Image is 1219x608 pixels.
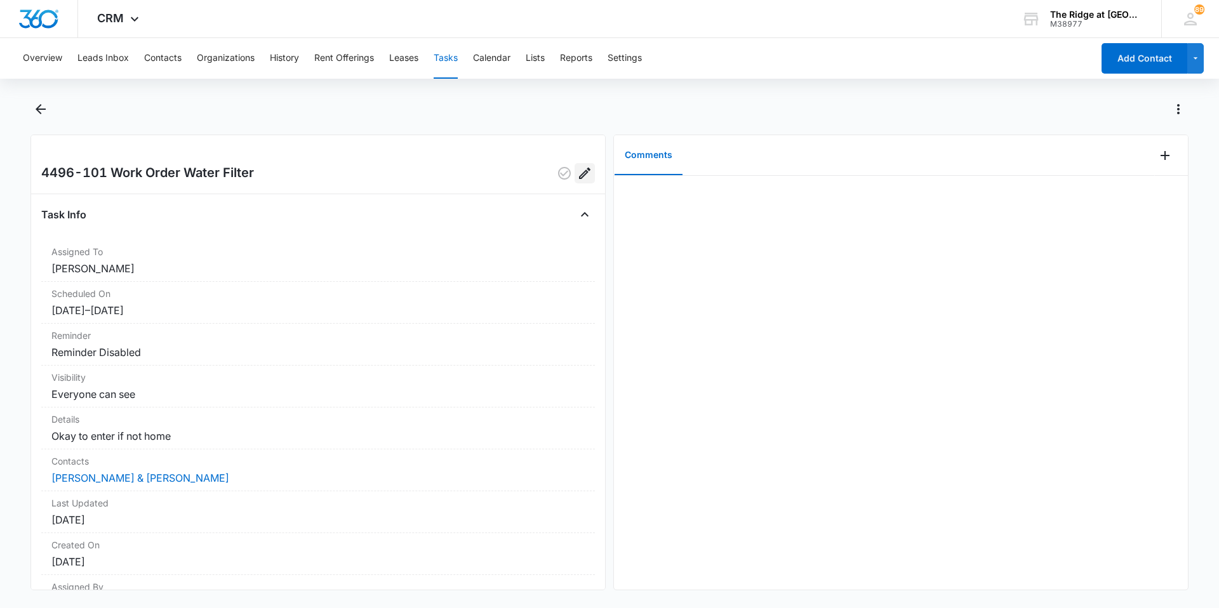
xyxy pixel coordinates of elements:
[51,303,585,318] dd: [DATE] – [DATE]
[1194,4,1204,15] span: 89
[575,163,595,183] button: Edit
[473,38,510,79] button: Calendar
[615,136,683,175] button: Comments
[270,38,299,79] button: History
[51,345,585,360] dd: Reminder Disabled
[51,472,229,484] a: [PERSON_NAME] & [PERSON_NAME]
[197,38,255,79] button: Organizations
[41,533,595,575] div: Created On[DATE]
[51,554,585,569] dd: [DATE]
[51,538,585,552] dt: Created On
[1194,4,1204,15] div: notifications count
[51,454,585,468] dt: Contacts
[51,413,585,426] dt: Details
[144,38,182,79] button: Contacts
[41,240,595,282] div: Assigned To[PERSON_NAME]
[77,38,129,79] button: Leads Inbox
[41,491,595,533] div: Last Updated[DATE]
[314,38,374,79] button: Rent Offerings
[41,324,595,366] div: ReminderReminder Disabled
[434,38,458,79] button: Tasks
[560,38,592,79] button: Reports
[389,38,418,79] button: Leases
[41,163,254,183] h2: 4496-101 Work Order Water Filter
[41,207,86,222] h4: Task Info
[608,38,642,79] button: Settings
[1050,10,1143,20] div: account name
[97,11,124,25] span: CRM
[41,282,595,324] div: Scheduled On[DATE]–[DATE]
[41,366,595,407] div: VisibilityEveryone can see
[51,428,585,444] dd: Okay to enter if not home
[51,287,585,300] dt: Scheduled On
[51,512,585,527] dd: [DATE]
[51,496,585,510] dt: Last Updated
[51,387,585,402] dd: Everyone can see
[1168,99,1189,119] button: Actions
[575,204,595,225] button: Close
[51,329,585,342] dt: Reminder
[1102,43,1187,74] button: Add Contact
[526,38,545,79] button: Lists
[1050,20,1143,29] div: account id
[41,449,595,491] div: Contacts[PERSON_NAME] & [PERSON_NAME]
[51,261,585,276] dd: [PERSON_NAME]
[51,371,585,384] dt: Visibility
[41,407,595,449] div: DetailsOkay to enter if not home
[1155,145,1175,166] button: Add Comment
[51,245,585,258] dt: Assigned To
[51,580,585,593] dt: Assigned By
[30,99,50,119] button: Back
[23,38,62,79] button: Overview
